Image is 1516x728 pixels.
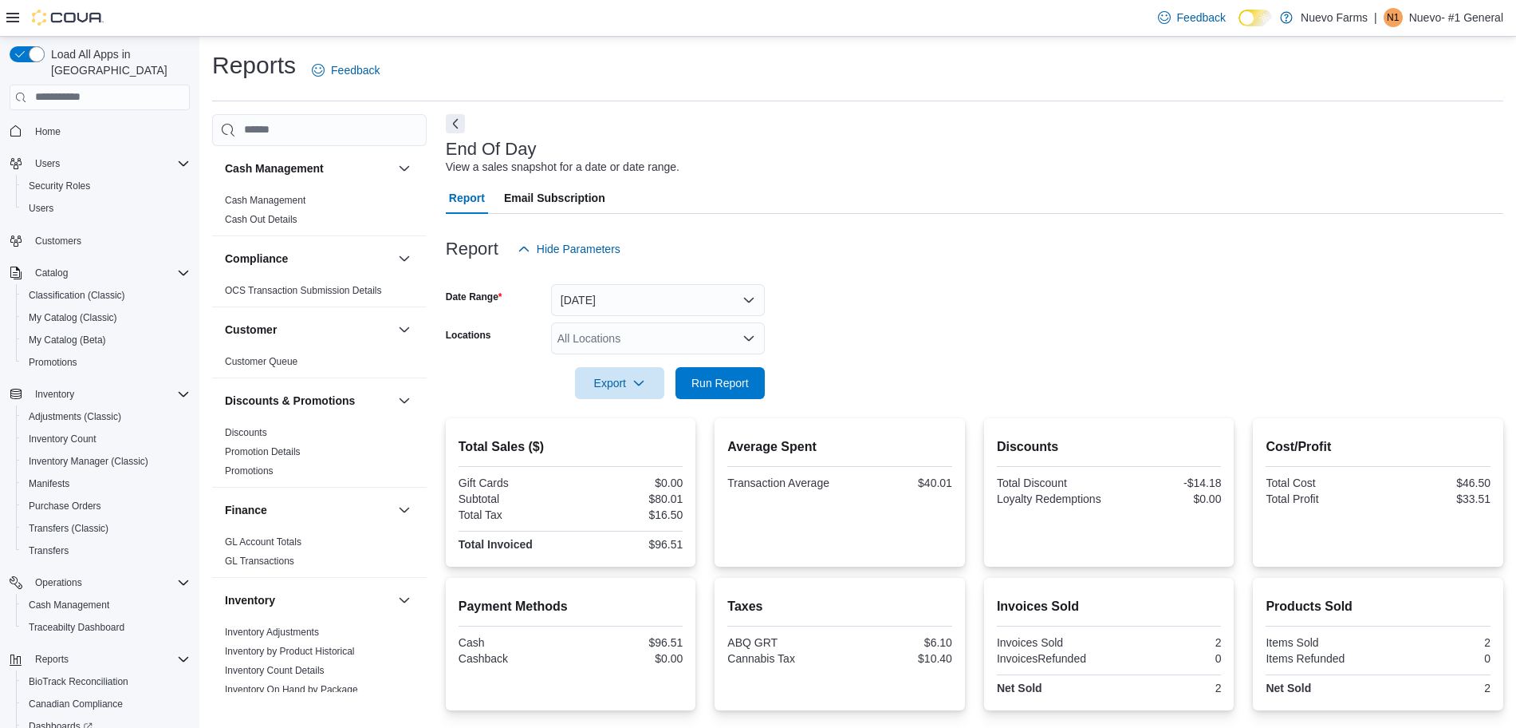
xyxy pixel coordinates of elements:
a: Users [22,199,60,218]
span: Feedback [1177,10,1226,26]
button: Catalog [29,263,74,283]
div: 2 [1381,636,1490,649]
strong: Net Sold [997,682,1042,694]
span: My Catalog (Beta) [22,330,190,350]
a: GL Account Totals [225,536,301,548]
button: Classification (Classic) [16,284,196,307]
a: Promotion Details [225,446,301,457]
a: Feedback [1152,2,1232,34]
div: Discounts & Promotions [212,423,427,487]
span: Manifests [29,477,69,490]
a: Inventory by Product Historical [225,646,355,657]
button: Compliance [395,249,414,268]
span: Email Subscription [504,182,605,214]
button: Canadian Compliance [16,693,196,715]
h3: End Of Day [446,140,537,159]
span: Inventory Count [22,429,190,449]
span: Cash Management [22,595,190,615]
button: Manifests [16,473,196,495]
span: Adjustments (Classic) [29,410,121,423]
button: Open list of options [742,332,755,345]
button: Cash Management [225,160,392,176]
span: Users [35,157,60,170]
a: Inventory On Hand by Package [225,684,358,695]
div: View a sales snapshot for a date or date range. [446,159,679,176]
button: Cash Management [16,594,196,616]
h3: Finance [225,502,267,518]
button: Finance [225,502,392,518]
strong: Total Invoiced [459,538,533,551]
label: Locations [446,329,491,342]
span: My Catalog (Classic) [22,308,190,327]
a: Security Roles [22,176,96,196]
h3: Discounts & Promotions [225,393,355,409]
div: Cash [459,636,568,649]
button: Customer [225,322,392,338]
p: | [1374,8,1377,27]
button: Customers [3,229,196,252]
div: 0 [1381,652,1490,665]
div: Transaction Average [727,477,837,489]
span: OCS Transaction Submission Details [225,284,382,297]
button: Next [446,114,465,133]
div: $0.00 [574,652,683,665]
h2: Total Sales ($) [459,437,683,457]
a: Inventory Count Details [225,665,325,676]
span: Customer Queue [225,355,297,368]
p: Nuevo- #1 General [1409,8,1503,27]
span: Inventory On Hand by Package [225,683,358,696]
a: Cash Management [225,195,305,206]
span: Canadian Compliance [29,698,123,710]
span: Purchase Orders [22,497,190,516]
a: Inventory Adjustments [225,627,319,638]
span: Promotions [29,356,77,369]
span: Reports [35,653,69,666]
button: Reports [3,648,196,671]
h3: Inventory [225,592,275,608]
div: Total Cost [1266,477,1375,489]
div: $80.01 [574,493,683,505]
span: Adjustments (Classic) [22,407,190,426]
input: Dark Mode [1238,10,1272,26]
span: Inventory Adjustments [225,626,319,639]
span: Transfers (Classic) [29,522,108,535]
button: Users [16,197,196,220]
span: Users [29,154,190,173]
img: Cova [32,10,104,26]
span: Canadian Compliance [22,694,190,714]
span: Hide Parameters [537,241,620,257]
div: Gift Cards [459,477,568,489]
a: Cash Management [22,595,116,615]
a: BioTrack Reconciliation [22,672,135,691]
div: Cash Management [212,191,427,235]
a: Discounts [225,427,267,438]
a: Inventory Count [22,429,103,449]
span: Inventory [35,388,74,401]
div: Total Tax [459,508,568,521]
h2: Payment Methods [459,597,683,616]
span: Load All Apps in [GEOGRAPHIC_DATA] [45,46,190,78]
span: Classification (Classic) [29,289,125,302]
a: Transfers [22,541,75,560]
button: Export [575,367,664,399]
h2: Discounts [997,437,1222,457]
button: Run Report [675,367,765,399]
span: Traceabilty Dashboard [22,618,190,637]
h2: Products Sold [1266,597,1490,616]
button: Inventory [395,591,414,610]
div: $10.40 [843,652,952,665]
a: My Catalog (Classic) [22,308,124,327]
span: Transfers [22,541,190,560]
span: Security Roles [22,176,190,196]
a: Cash Out Details [225,214,297,225]
div: Finance [212,532,427,577]
div: InvoicesRefunded [997,652,1106,665]
button: Discounts & Promotions [225,393,392,409]
button: Inventory [29,385,81,404]
div: ABQ GRT [727,636,837,649]
span: Cash Out Details [225,213,297,226]
span: Inventory Manager (Classic) [22,452,190,471]
div: $0.00 [574,477,683,489]
button: Customer [395,320,414,339]
div: Items Refunded [1266,652,1375,665]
